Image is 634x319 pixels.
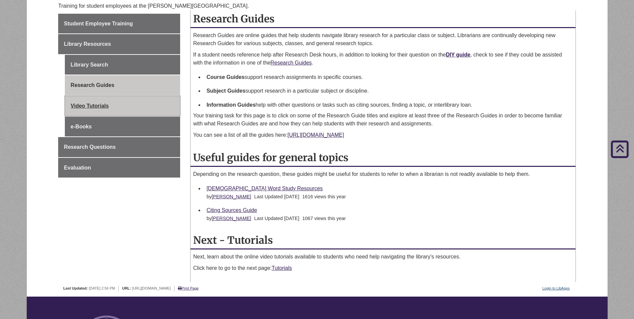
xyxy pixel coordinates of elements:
[65,96,180,116] a: Video Tutorials
[58,137,180,157] a: Research Questions
[89,286,115,290] span: [DATE] 2:56 PM
[207,102,256,108] strong: Information Guides
[191,10,576,28] h2: Research Guides
[193,51,573,67] p: If a student needs reference help after Research Desk hours, in addition to looking for their que...
[207,207,257,213] a: Citing Sources Guide
[272,265,292,271] a: Tutorials
[207,74,245,80] strong: Course Guides
[542,286,570,290] a: Login to LibApps
[207,194,253,199] span: by
[64,21,133,26] span: Student Employee Training
[193,253,573,261] p: Next, learn about the online video tutorials available to students who need help navigating the l...
[193,170,573,178] p: Depending on the research question, these guides might be useful for students to refer to when a ...
[287,132,344,138] a: [URL][DOMAIN_NAME]
[191,232,576,249] h2: Next - Tutorials
[212,216,251,221] a: [PERSON_NAME]
[302,216,346,221] span: 1067 views this year
[212,194,251,199] a: [PERSON_NAME]
[58,14,180,178] div: Guide Pages
[63,286,88,290] span: Last Updated:
[302,194,346,199] span: 1616 views this year
[254,194,299,199] span: Last Updated [DATE]
[446,52,471,58] a: DIY guide
[58,158,180,178] a: Evaluation
[204,98,573,112] li: help with other questions or tasks such as citing sources, finding a topic, or interlibrary loan.
[65,55,180,75] a: Library Search
[58,3,249,9] span: Training for student employees at the [PERSON_NAME][GEOGRAPHIC_DATA].
[122,286,131,290] span: URL:
[204,70,573,84] li: support research assignments in specific courses.
[207,186,323,191] a: [DEMOGRAPHIC_DATA] Word Study Resources
[178,286,199,290] a: Print Page
[191,149,576,167] h2: Useful guides for general topics
[607,144,632,153] a: Back to Top
[270,60,312,66] a: Research Guides
[254,216,299,221] span: Last Updated [DATE]
[64,144,116,150] span: Research Questions
[178,287,181,290] i: Print Page
[207,216,253,221] span: by
[65,75,180,95] a: Research Guides
[132,286,171,290] span: [URL][DOMAIN_NAME]
[207,88,245,94] strong: Subject Guides
[58,34,180,54] a: Library Resources
[64,41,111,47] span: Library Resources
[193,264,573,272] p: Click here to go to the next page:
[193,31,573,47] p: Research Guides are online guides that help students navigate library research for a particular c...
[65,117,180,137] a: e-Books
[193,112,573,128] p: Your training task for this page is to click on some of the Research Guide titles and explore at ...
[204,84,573,98] li: support research in a particular subject or discipline.
[193,131,573,139] p: You can see a list of all the guides here:
[64,165,91,171] span: Evaluation
[58,14,180,34] a: Student Employee Training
